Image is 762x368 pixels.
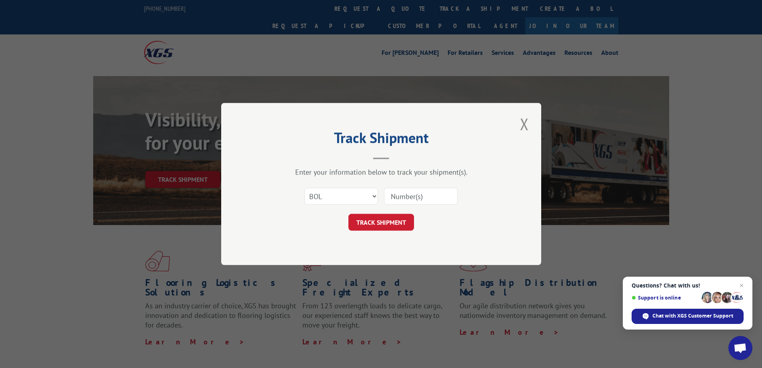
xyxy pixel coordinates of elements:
input: Number(s) [384,188,458,205]
span: Questions? Chat with us! [632,282,744,289]
span: Support is online [632,295,699,301]
a: Open chat [728,336,752,360]
span: Chat with XGS Customer Support [652,312,733,320]
button: Close modal [518,113,531,135]
span: Chat with XGS Customer Support [632,309,744,324]
div: Enter your information below to track your shipment(s). [261,167,501,177]
button: TRACK SHIPMENT [348,214,414,231]
h2: Track Shipment [261,132,501,147]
